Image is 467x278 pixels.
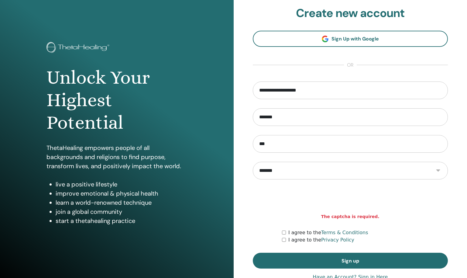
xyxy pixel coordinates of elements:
[331,36,379,42] span: Sign Up with Google
[46,66,187,134] h1: Unlock Your Highest Potential
[253,6,448,20] h2: Create new account
[56,207,187,216] li: join a global community
[321,214,379,220] strong: The captcha is required.
[342,258,359,264] span: Sign up
[253,31,448,47] a: Sign Up with Google
[321,237,354,243] a: Privacy Policy
[56,189,187,198] li: improve emotional & physical health
[46,143,187,171] p: ThetaHealing empowers people of all backgrounds and religions to find purpose, transform lives, a...
[304,189,397,212] iframe: reCAPTCHA
[288,236,354,244] label: I agree to the
[344,61,357,69] span: or
[56,198,187,207] li: learn a world-renowned technique
[288,229,368,236] label: I agree to the
[56,216,187,225] li: start a thetahealing practice
[56,180,187,189] li: live a positive lifestyle
[321,230,368,235] a: Terms & Conditions
[253,253,448,269] button: Sign up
